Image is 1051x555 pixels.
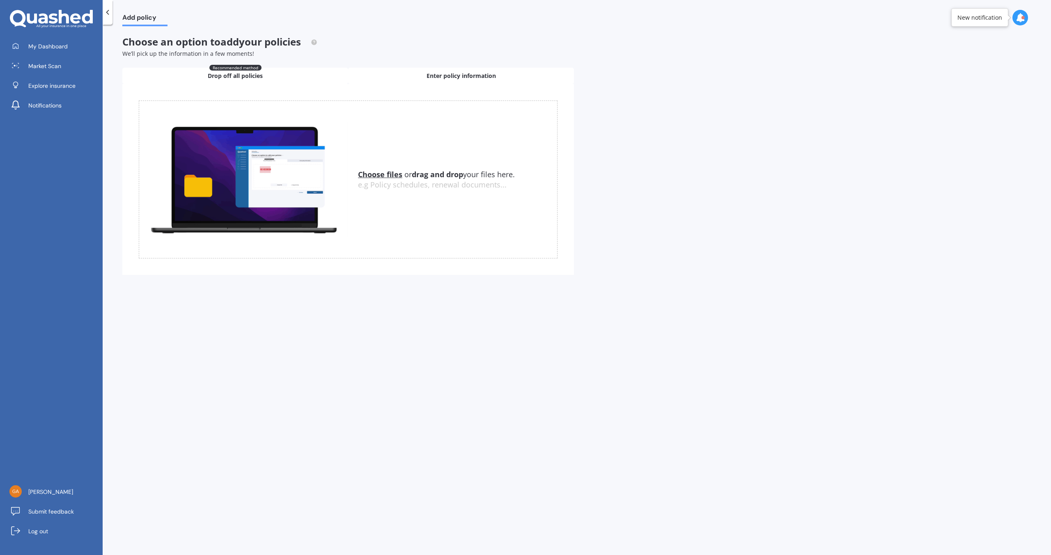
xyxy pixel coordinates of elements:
[358,169,515,179] span: or your files here.
[957,14,1002,22] div: New notification
[358,180,557,190] div: e.g Policy schedules, renewal documents...
[6,97,103,114] a: Notifications
[122,35,317,48] span: Choose an option
[9,485,22,498] img: 4cb11fb246a701a44eba1d14a08e04ea
[122,50,254,57] span: We’ll pick up the information in a few moments!
[28,488,73,496] span: [PERSON_NAME]
[6,503,103,520] a: Submit feedback
[28,82,76,90] span: Explore insurance
[6,38,103,55] a: My Dashboard
[28,527,48,535] span: Log out
[210,35,301,48] span: to add your policies
[28,62,61,70] span: Market Scan
[28,507,74,516] span: Submit feedback
[427,72,496,80] span: Enter policy information
[209,65,262,71] span: Recommended method
[6,484,103,500] a: [PERSON_NAME]
[122,14,168,25] span: Add policy
[412,169,463,179] b: drag and drop
[6,78,103,94] a: Explore insurance
[28,101,62,110] span: Notifications
[358,169,402,179] u: Choose files
[139,122,348,237] img: upload.de96410c8ce839c3fdd5.gif
[6,58,103,74] a: Market Scan
[6,523,103,539] a: Log out
[208,72,263,80] span: Drop off all policies
[28,42,68,50] span: My Dashboard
